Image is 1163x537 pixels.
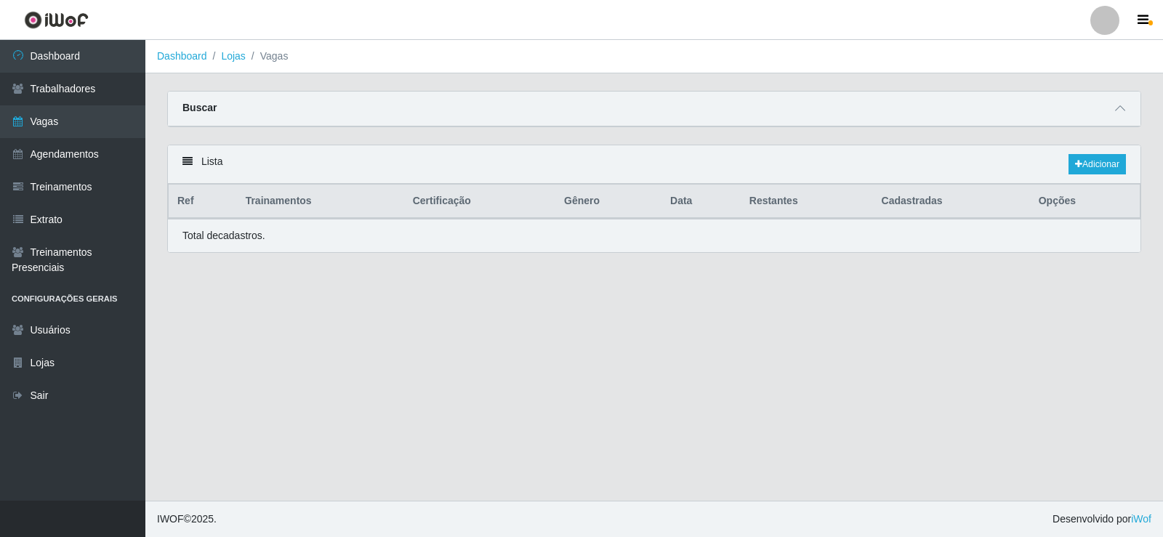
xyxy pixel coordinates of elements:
div: Lista [168,145,1140,184]
span: © 2025 . [157,512,217,527]
span: Desenvolvido por [1053,512,1151,527]
th: Opções [1030,185,1140,219]
a: Lojas [221,50,245,62]
th: Cadastradas [873,185,1030,219]
a: Adicionar [1069,154,1126,174]
span: IWOF [157,513,184,525]
p: Total de cadastros. [182,228,265,243]
a: Dashboard [157,50,207,62]
nav: breadcrumb [145,40,1163,73]
th: Ref [169,185,237,219]
th: Gênero [555,185,661,219]
th: Restantes [741,185,873,219]
th: Certificação [404,185,555,219]
th: Data [661,185,741,219]
strong: Buscar [182,102,217,113]
li: Vagas [246,49,289,64]
th: Trainamentos [237,185,404,219]
img: CoreUI Logo [24,11,89,29]
a: iWof [1131,513,1151,525]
